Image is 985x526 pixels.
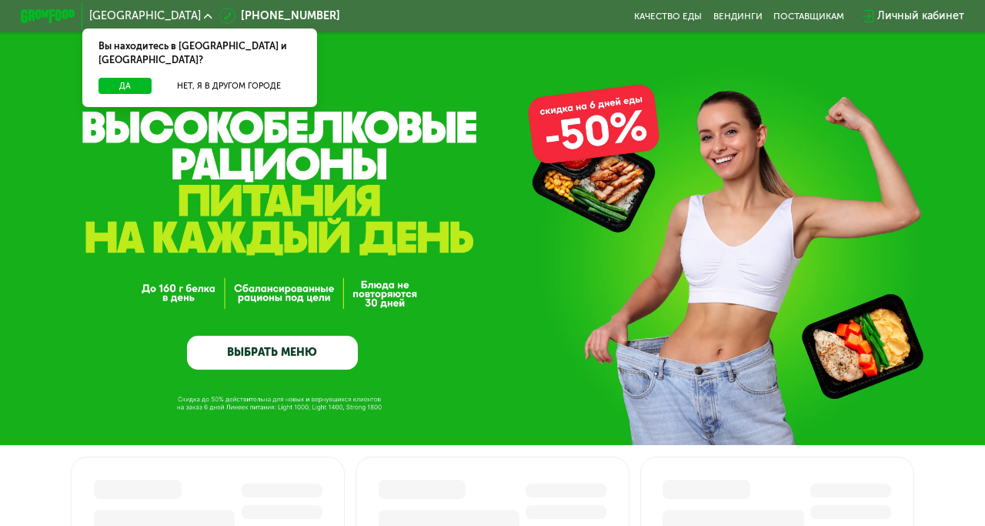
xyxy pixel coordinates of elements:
[187,336,357,370] a: ВЫБРАТЬ МЕНЮ
[219,8,340,24] a: [PHONE_NUMBER]
[773,11,844,22] div: поставщикам
[713,11,763,22] a: Вендинги
[98,78,152,95] button: Да
[877,8,964,24] div: Личный кабинет
[89,11,201,22] span: [GEOGRAPHIC_DATA]
[82,28,318,78] div: Вы находитесь в [GEOGRAPHIC_DATA] и [GEOGRAPHIC_DATA]?
[157,78,301,95] button: Нет, я в другом городе
[634,11,702,22] a: Качество еды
